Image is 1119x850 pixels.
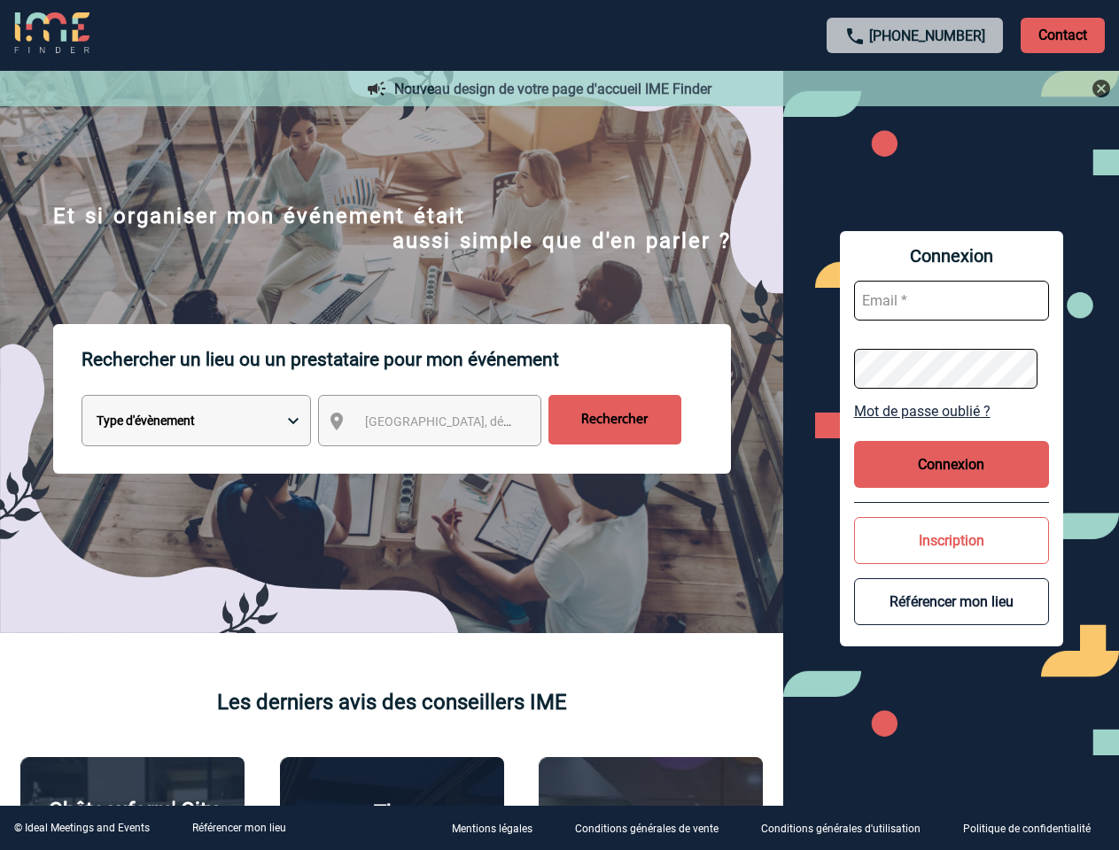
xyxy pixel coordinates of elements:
div: © Ideal Meetings and Events [14,822,150,834]
a: Conditions générales de vente [561,820,747,837]
a: Référencer mon lieu [192,822,286,834]
p: Conditions générales de vente [575,823,719,836]
a: Conditions générales d'utilisation [747,820,949,837]
a: Mentions légales [438,820,561,837]
p: Mentions légales [452,823,532,836]
p: Politique de confidentialité [963,823,1091,836]
a: Politique de confidentialité [949,820,1119,837]
p: Conditions générales d'utilisation [761,823,921,836]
